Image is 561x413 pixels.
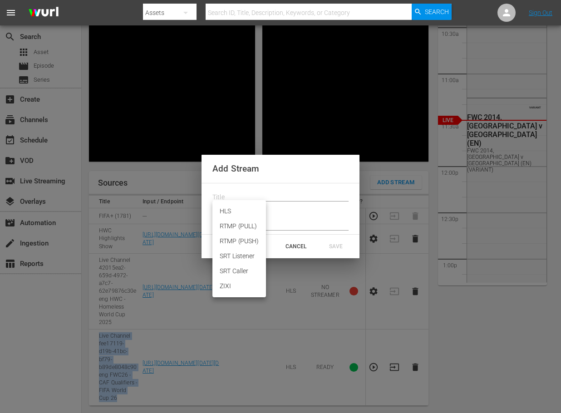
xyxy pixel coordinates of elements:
[529,9,552,16] a: Sign Out
[212,234,266,249] li: RTMP (PUSH)
[212,279,266,294] li: ZIXI
[212,249,266,264] li: SRT Listener
[5,7,16,18] span: menu
[425,4,449,20] span: Search
[212,204,266,219] li: HLS
[212,264,266,279] li: SRT Caller
[22,2,65,24] img: ans4CAIJ8jUAAAAAAAAAAAAAAAAAAAAAAAAgQb4GAAAAAAAAAAAAAAAAAAAAAAAAJMjXAAAAAAAAAAAAAAAAAAAAAAAAgAT5G...
[212,219,266,234] li: RTMP (PULL)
